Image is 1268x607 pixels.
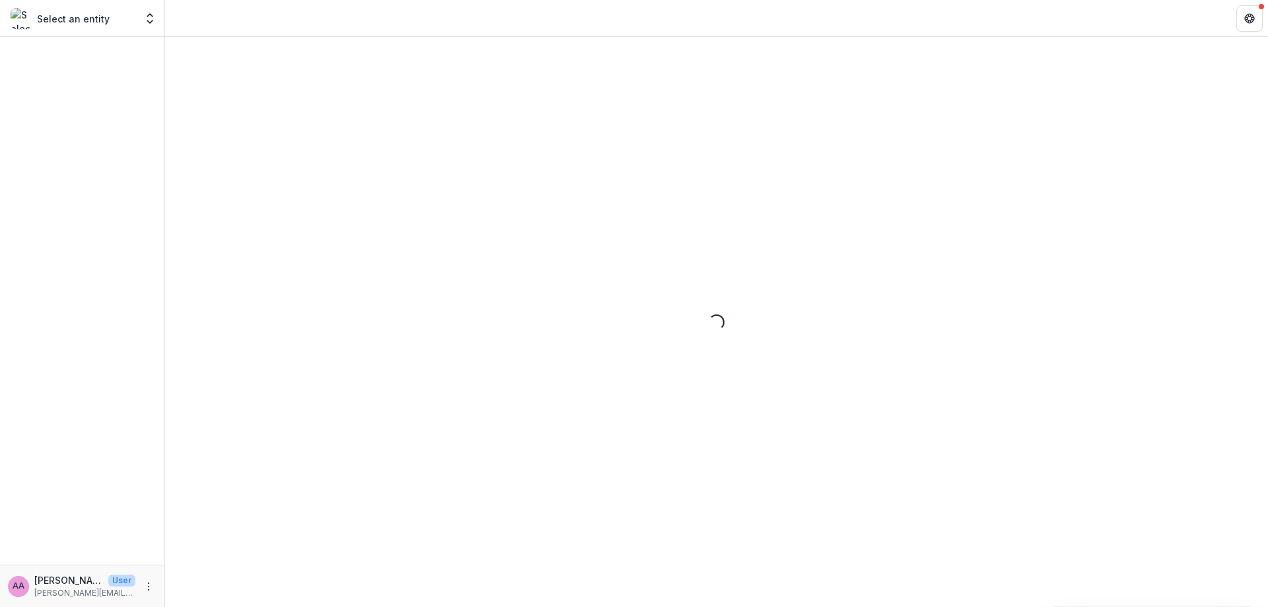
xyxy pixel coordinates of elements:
p: User [108,575,135,587]
button: More [141,579,157,594]
img: Select an entity [11,8,32,29]
button: Open entity switcher [141,5,159,32]
p: [PERSON_NAME] [34,573,103,587]
p: [PERSON_NAME][EMAIL_ADDRESS][DOMAIN_NAME] [34,587,135,599]
button: Get Help [1236,5,1263,32]
p: Select an entity [37,12,110,26]
div: Annie Axe [13,582,24,590]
